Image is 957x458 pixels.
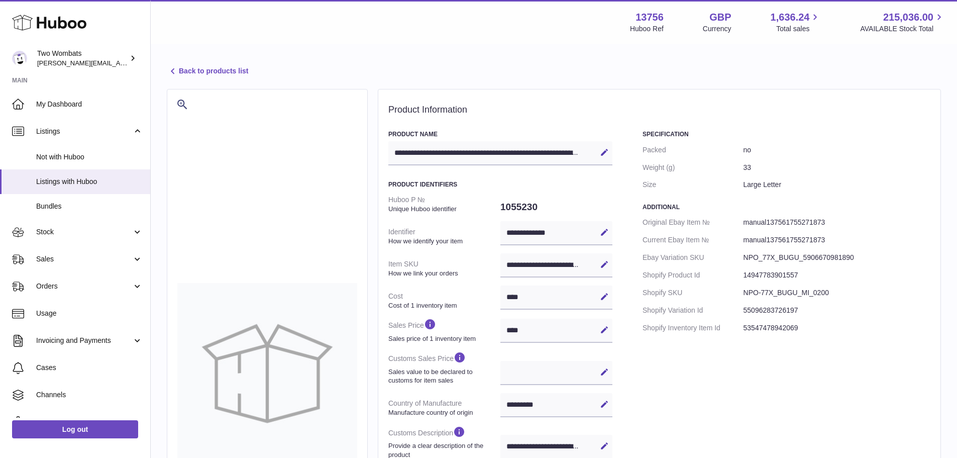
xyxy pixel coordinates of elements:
[643,249,743,266] dt: Ebay Variation SKU
[388,334,498,343] strong: Sales price of 1 inventory item
[167,65,248,77] a: Back to products list
[37,59,255,67] span: [PERSON_NAME][EMAIL_ADDRESS][PERSON_NAME][DOMAIN_NAME]
[709,11,731,24] strong: GBP
[388,130,612,138] h3: Product Name
[388,180,612,189] h3: Product Identifiers
[743,176,930,194] dd: Large Letter
[388,269,498,278] strong: How we link your orders
[36,282,132,291] span: Orders
[643,266,743,284] dt: Shopify Product Id
[388,237,498,246] strong: How we identify your item
[743,159,930,176] dd: 33
[388,205,498,214] strong: Unique Huboo identifier
[743,302,930,319] dd: 55096283726197
[643,203,930,211] h3: Additional
[643,176,743,194] dt: Size
[643,319,743,337] dt: Shopify Inventory Item Id
[36,309,143,318] span: Usage
[743,141,930,159] dd: no
[771,11,810,24] span: 1,636.24
[388,223,500,249] dt: Identifier
[643,214,743,231] dt: Original Ebay Item №
[36,390,143,400] span: Channels
[388,105,930,116] h2: Product Information
[12,420,138,438] a: Log out
[743,319,930,337] dd: 53547478942069
[630,24,664,34] div: Huboo Ref
[36,417,143,427] span: Settings
[388,255,500,282] dt: Item SKU
[743,214,930,231] dd: manual137561755271873
[643,159,743,176] dt: Weight (g)
[643,231,743,249] dt: Current Ebay Item №
[12,51,27,66] img: adam.randall@twowombats.com
[643,284,743,302] dt: Shopify SKU
[388,395,500,421] dt: Country of Manufacture
[388,314,500,347] dt: Sales Price
[388,368,498,385] strong: Sales value to be declared to customs for item sales
[36,254,132,264] span: Sales
[635,11,664,24] strong: 13756
[36,152,143,162] span: Not with Huboo
[388,301,498,310] strong: Cost of 1 inventory item
[743,249,930,266] dd: NPO_77X_BUGU_5906670981890
[860,11,945,34] a: 215,036.00 AVAILABLE Stock Total
[500,197,612,218] dd: 1055230
[36,227,132,237] span: Stock
[860,24,945,34] span: AVAILABLE Stock Total
[37,49,128,68] div: Two Wombats
[36,363,143,373] span: Cases
[36,177,143,187] span: Listings with Huboo
[771,11,821,34] a: 1,636.24 Total sales
[743,266,930,284] dd: 14947783901557
[743,284,930,302] dd: NPO-77X_BUGU_MI_0200
[36,100,143,109] span: My Dashboard
[643,302,743,319] dt: Shopify Variation Id
[643,130,930,138] h3: Specification
[743,231,930,249] dd: manual137561755271873
[643,141,743,159] dt: Packed
[36,202,143,211] span: Bundles
[388,408,498,417] strong: Manufacture country of origin
[776,24,821,34] span: Total sales
[883,11,933,24] span: 215,036.00
[36,127,132,136] span: Listings
[703,24,731,34] div: Currency
[388,191,500,217] dt: Huboo P №
[388,347,500,389] dt: Customs Sales Price
[36,336,132,345] span: Invoicing and Payments
[388,288,500,314] dt: Cost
